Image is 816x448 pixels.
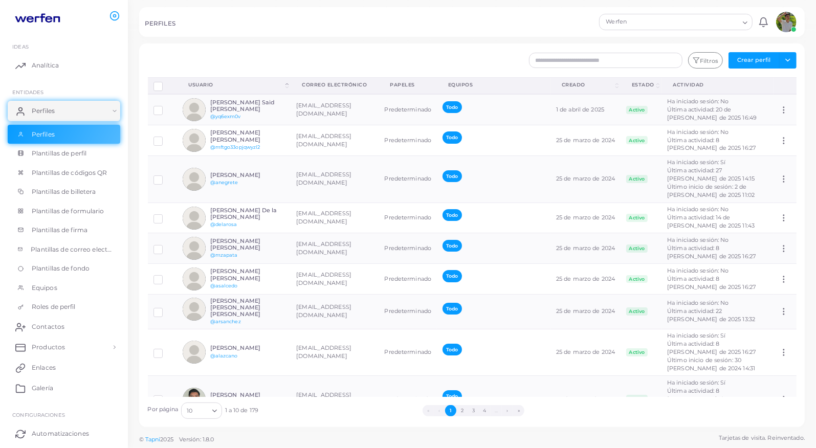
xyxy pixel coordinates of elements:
input: Buscar opción [680,16,739,28]
img: avatar [183,98,206,121]
span: Activo [626,214,648,222]
span: Configuraciones [12,412,65,418]
span: 2025 [160,435,173,444]
span: Última actividad: 20 de [PERSON_NAME] de 2025 16:49 [667,106,757,121]
span: © [139,435,214,444]
span: Última actividad: 8 [PERSON_NAME] de 2025 16:27 [667,387,756,402]
span: Ha iniciado sesión: No [667,98,729,105]
span: Última actividad: 8 [PERSON_NAME] de 2025 16:27 [667,340,756,355]
td: [EMAIL_ADDRESS][DOMAIN_NAME] [291,94,379,125]
div: Buscar opción [181,402,222,419]
a: Perfiles [8,125,120,144]
button: Ir a la página siguiente [502,405,513,416]
h6: [PERSON_NAME] [210,345,285,351]
a: Plantillas de códigos QR [8,163,120,183]
span: Activo [626,244,648,253]
span: Activo [626,348,648,356]
span: Todo [443,170,461,182]
img: avatar [183,129,206,152]
a: Plantillas de correo electrónico [8,240,120,259]
span: Última actividad: 8 [PERSON_NAME] de 2025 16:27 [667,244,756,260]
a: logotipo [9,10,66,29]
span: Plantillas de códigos QR [32,168,107,177]
span: Plantillas de perfil [32,149,86,158]
span: Plantillas de billetera [32,187,96,196]
td: [EMAIL_ADDRESS][DOMAIN_NAME] [291,125,379,156]
img: avatar [183,388,206,411]
span: Todo [443,344,461,355]
a: Analítica [8,55,120,76]
span: Ha iniciado sesión: No [667,236,729,243]
td: Predeterminado [379,203,437,233]
span: Ha iniciado sesión: No [667,267,729,274]
a: Plantillas de formulario [8,201,120,221]
span: Plantillas de fondo [32,264,90,273]
a: @anegrete [210,180,238,185]
td: [EMAIL_ADDRESS][DOMAIN_NAME] [291,155,379,203]
div: Buscar opción [599,14,753,30]
span: Última actividad: 27 [PERSON_NAME] de 2025 14:15 [667,167,755,182]
img: avatar [183,298,206,321]
div: Creado [562,81,613,88]
h6: [PERSON_NAME] [PERSON_NAME] [210,268,285,281]
td: 25 de marzo de 2024 [550,203,621,233]
span: Contactos [32,322,64,331]
a: Automatizaciones [8,423,120,444]
span: Todo [443,101,461,113]
span: Ha iniciado sesión: Sí [667,332,725,339]
div: Usuario [188,81,283,88]
h6: [PERSON_NAME] Said [PERSON_NAME] [210,99,285,113]
a: Productos [8,337,120,357]
div: Papeles [390,81,426,88]
td: Predeterminado [379,295,437,329]
h6: [PERSON_NAME] De la [PERSON_NAME] [210,207,285,220]
td: [EMAIL_ADDRESS][DOMAIN_NAME] [291,376,379,423]
font: Werfen [606,18,627,25]
td: [EMAIL_ADDRESS][DOMAIN_NAME] [291,264,379,295]
img: avatar [776,12,797,32]
span: Activo [626,175,648,183]
span: Perfiles [32,106,55,116]
a: Roles de perfil [8,297,120,317]
span: Plantillas de correo electrónico [31,245,113,254]
span: Activo [626,136,648,144]
span: Perfiles [32,130,55,139]
td: [EMAIL_ADDRESS][DOMAIN_NAME] [291,203,379,233]
span: Activo [626,106,648,114]
button: Ir a la página 3 [468,405,479,416]
button: Filtros [688,52,723,69]
a: Plantillas de firma [8,220,120,240]
span: Automatizaciones [32,429,89,438]
h6: [PERSON_NAME] [PERSON_NAME] [PERSON_NAME] [210,298,285,318]
span: Analítica [32,61,59,70]
td: Predeterminado [379,155,437,203]
span: Todo [443,303,461,315]
span: Tarjetas de visita. Reinventado. [719,434,805,442]
td: 1 de abril de 2025 [550,94,621,125]
span: Todo [443,240,461,252]
span: Último inicio de sesión: 30 [PERSON_NAME] de 2024 14:31 [667,356,755,372]
td: 25 de marzo de 2024 [550,233,621,264]
h6: [PERSON_NAME] [PERSON_NAME] [210,129,285,143]
button: Crear perfil [729,52,780,69]
div: actividad [673,81,762,88]
button: Ir a la página 2 [456,405,468,416]
td: Predeterminado [379,125,437,156]
font: 10 [187,406,192,416]
a: @yq6exm0v [210,114,241,119]
span: IDEAS [12,43,29,50]
img: avatar [183,237,206,260]
span: Última actividad: 22 [PERSON_NAME] de 2025 13:32 [667,307,755,323]
td: 25 de marzo de 2024 [550,376,621,423]
span: Ha iniciado sesión: No [667,128,729,136]
h5: PERFILES [145,20,175,27]
h6: [PERSON_NAME] [210,392,285,398]
img: avatar [183,267,206,290]
a: @mftgo33opjqwyzl2 [210,144,260,150]
span: Ha iniciado sesión: Sí [667,159,725,166]
td: 25 de marzo de 2024 [550,155,621,203]
span: Activo [626,395,648,403]
input: Buscar opción [193,405,208,416]
ul: Paginación [258,405,689,416]
font: Filtros [700,57,718,64]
